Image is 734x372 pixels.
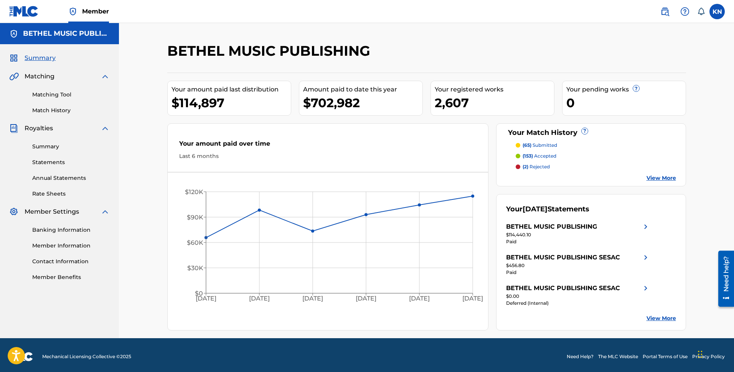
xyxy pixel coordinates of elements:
a: (153) accepted [516,153,676,159]
div: Deferred (Internal) [506,300,650,307]
span: ? [633,85,639,91]
div: Paid [506,238,650,245]
tspan: $60K [186,239,203,246]
a: Matching Tool [32,91,110,99]
div: $0.00 [506,293,650,300]
tspan: $30K [187,264,203,272]
div: Last 6 months [179,152,477,160]
img: right chevron icon [641,222,650,231]
p: rejected [523,163,550,170]
a: View More [647,314,676,322]
tspan: [DATE] [409,295,430,302]
div: $114,440.10 [506,231,650,238]
img: expand [101,124,110,133]
div: BETHEL MUSIC PUBLISHING [506,222,597,231]
img: Member Settings [9,207,18,216]
div: Your amount paid over time [179,139,477,152]
tspan: [DATE] [195,295,216,302]
span: (2) [523,164,528,169]
img: expand [101,72,110,81]
a: BETHEL MUSIC PUBLISHING SESACright chevron icon$456.80Paid [506,253,650,276]
img: MLC Logo [9,6,39,17]
a: (65) submitted [516,142,676,149]
h5: BETHEL MUSIC PUBLISHING [23,29,110,38]
img: expand [101,207,110,216]
div: Your Match History [506,128,676,138]
tspan: [DATE] [302,295,323,302]
a: BETHEL MUSIC PUBLISHING SESACright chevron icon$0.00Deferred (Internal) [506,284,650,307]
a: SummarySummary [9,53,56,63]
div: Your pending works [566,85,686,94]
a: Portal Terms of Use [643,353,688,360]
tspan: [DATE] [249,295,270,302]
a: Member Benefits [32,273,110,281]
img: Top Rightsholder [68,7,78,16]
div: Your amount paid last distribution [172,85,291,94]
span: Member [82,7,109,16]
div: $114,897 [172,94,291,111]
iframe: Chat Widget [696,335,734,372]
p: accepted [523,153,556,159]
div: User Menu [709,4,725,19]
a: Rate Sheets [32,190,110,198]
tspan: $120K [185,188,203,196]
span: Summary [25,53,56,63]
span: Member Settings [25,207,79,216]
div: Paid [506,269,650,276]
tspan: [DATE] [462,295,483,302]
a: Need Help? [567,353,594,360]
a: BETHEL MUSIC PUBLISHINGright chevron icon$114,440.10Paid [506,222,650,245]
tspan: $0 [195,290,203,297]
div: Your registered works [435,85,554,94]
span: Mechanical Licensing Collective © 2025 [42,353,131,360]
div: Drag [698,343,703,366]
div: Amount paid to date this year [303,85,422,94]
a: Public Search [657,4,673,19]
a: Member Information [32,242,110,250]
a: Contact Information [32,257,110,266]
a: View More [647,174,676,182]
div: 0 [566,94,686,111]
span: ? [582,128,588,134]
span: (65) [523,142,531,148]
a: Statements [32,158,110,166]
img: Summary [9,53,18,63]
div: Notifications [697,8,705,15]
img: Matching [9,72,19,81]
img: help [680,7,689,16]
div: BETHEL MUSIC PUBLISHING SESAC [506,253,620,262]
tspan: [DATE] [356,295,376,302]
iframe: Resource Center [713,248,734,310]
img: search [660,7,670,16]
a: Privacy Policy [692,353,725,360]
div: Your Statements [506,204,589,214]
a: (2) rejected [516,163,676,170]
img: Royalties [9,124,18,133]
a: Match History [32,106,110,115]
div: BETHEL MUSIC PUBLISHING SESAC [506,284,620,293]
div: $702,982 [303,94,422,111]
img: right chevron icon [641,284,650,293]
a: Summary [32,143,110,151]
a: Annual Statements [32,174,110,182]
img: Accounts [9,29,18,38]
h2: BETHEL MUSIC PUBLISHING [167,42,374,60]
span: Matching [25,72,54,81]
span: Royalties [25,124,53,133]
p: submitted [523,142,557,149]
div: $456.80 [506,262,650,269]
span: [DATE] [523,205,548,213]
a: Banking Information [32,226,110,234]
a: The MLC Website [598,353,638,360]
img: right chevron icon [641,253,650,262]
div: Help [677,4,693,19]
tspan: $90K [186,214,203,221]
div: 2,607 [435,94,554,111]
span: (153) [523,153,533,159]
